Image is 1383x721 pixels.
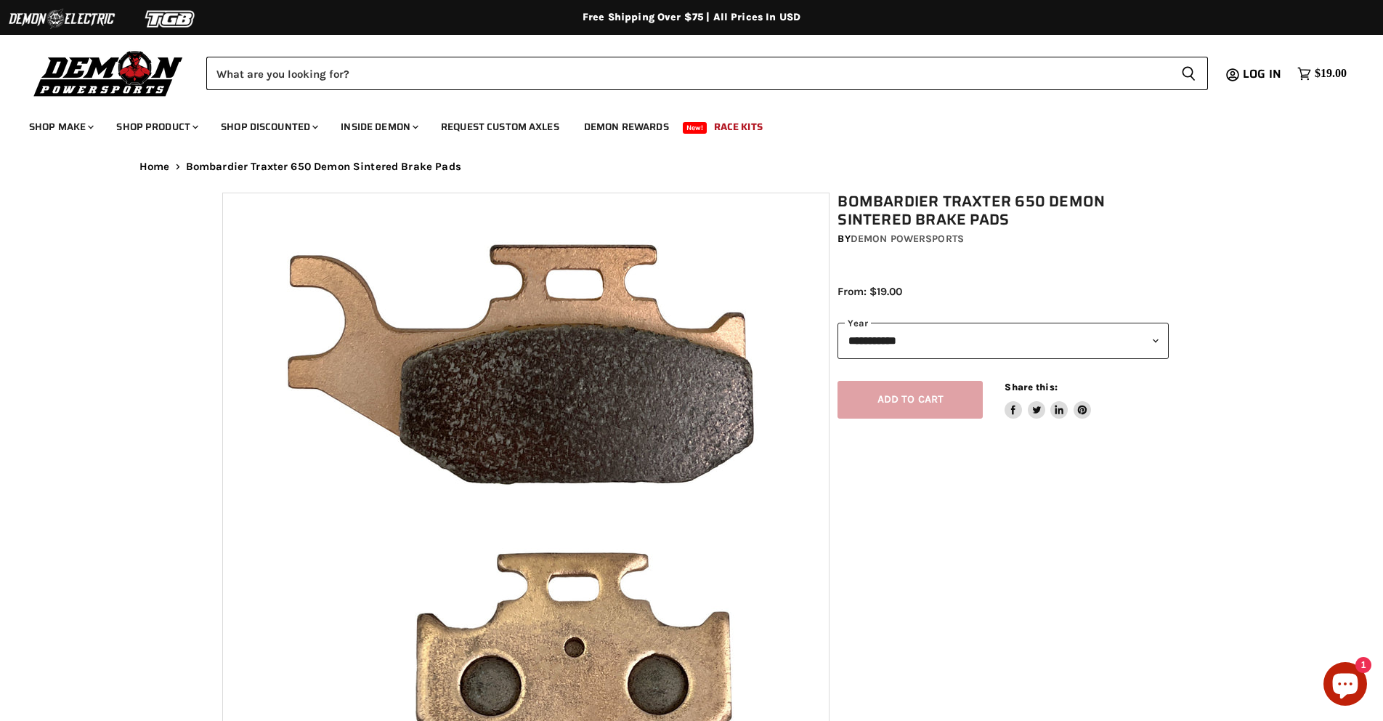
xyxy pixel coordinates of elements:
aside: Share this: [1005,381,1091,419]
a: Demon Powersports [851,233,964,245]
a: Shop Discounted [210,112,327,142]
ul: Main menu [18,106,1343,142]
select: year [837,323,1169,358]
a: Inside Demon [330,112,427,142]
a: Log in [1236,68,1290,81]
h1: Bombardier Traxter 650 Demon Sintered Brake Pads [837,193,1169,229]
a: Shop Product [105,112,207,142]
nav: Breadcrumbs [110,161,1273,173]
span: New! [683,122,707,134]
a: Race Kits [703,112,774,142]
img: TGB Logo 2 [116,5,225,33]
a: Shop Make [18,112,102,142]
a: Home [139,161,170,173]
span: $19.00 [1315,67,1347,81]
inbox-online-store-chat: Shopify online store chat [1319,662,1371,709]
span: Bombardier Traxter 650 Demon Sintered Brake Pads [186,161,461,173]
img: Demon Powersports [29,47,188,99]
span: From: $19.00 [837,285,902,298]
input: Search [206,57,1169,90]
a: Demon Rewards [573,112,680,142]
span: Share this: [1005,382,1057,392]
form: Product [206,57,1208,90]
a: $19.00 [1290,63,1354,84]
div: Free Shipping Over $75 | All Prices In USD [110,11,1273,24]
a: Request Custom Axles [430,112,570,142]
img: Demon Electric Logo 2 [7,5,116,33]
span: Log in [1243,65,1281,83]
div: by [837,231,1169,247]
button: Search [1169,57,1208,90]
